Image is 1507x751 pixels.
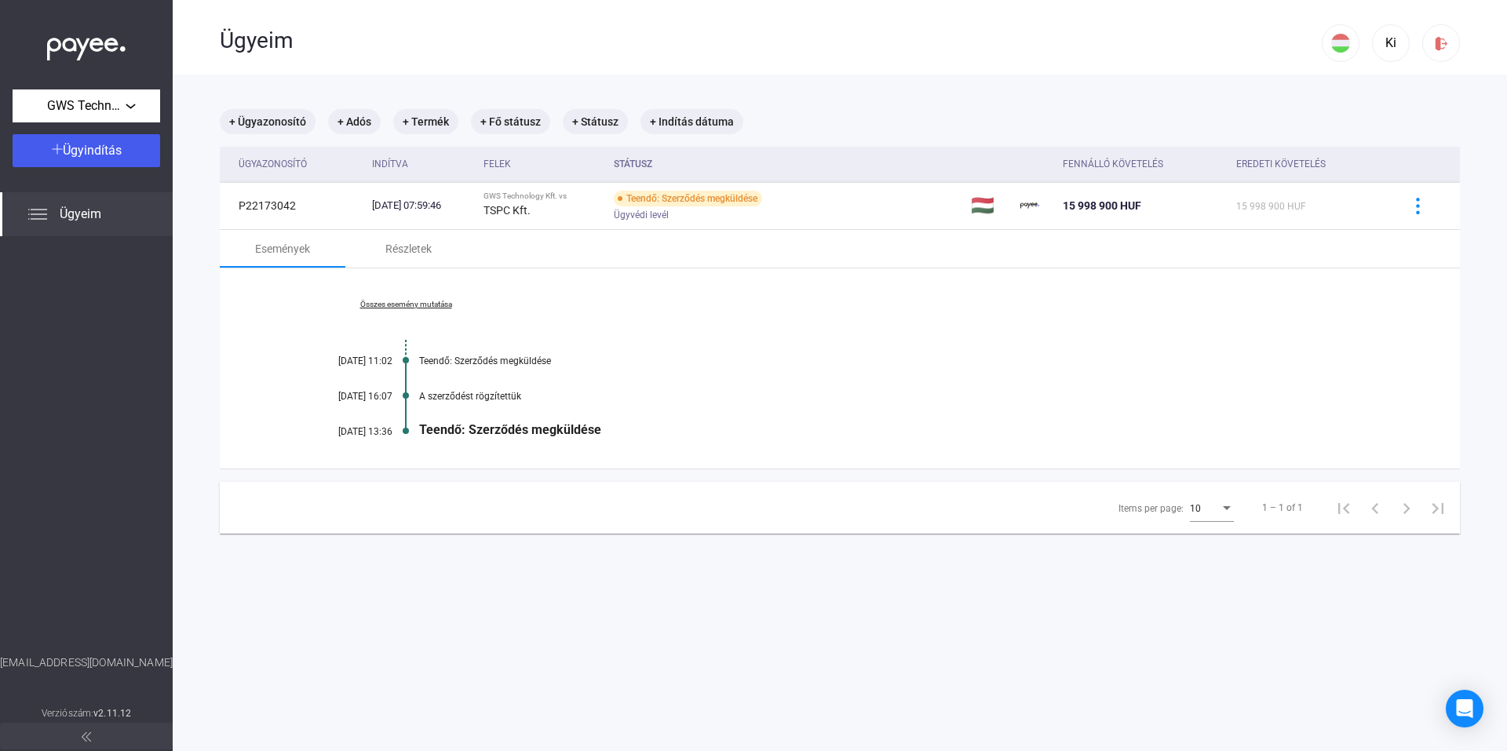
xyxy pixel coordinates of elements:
strong: v2.11.12 [93,708,131,719]
div: Teendő: Szerződés megküldése [419,355,1381,366]
td: P22173042 [220,182,366,229]
button: GWS Technology Kft. [13,89,160,122]
th: Státusz [608,147,965,182]
span: Ügyvédi levél [614,206,669,224]
button: Ügyindítás [13,134,160,167]
div: Ki [1377,34,1404,53]
button: Last page [1422,492,1454,523]
div: Indítva [372,155,408,173]
div: [DATE] 11:02 [298,355,392,366]
div: Ügyazonosító [239,155,359,173]
button: HU [1322,24,1359,62]
img: logout-red [1433,35,1450,52]
div: [DATE] 16:07 [298,391,392,402]
span: 15 998 900 HUF [1063,199,1141,212]
div: Indítva [372,155,470,173]
img: more-blue [1410,198,1426,214]
div: Események [255,239,310,258]
div: Részletek [385,239,432,258]
button: Previous page [1359,492,1391,523]
mat-chip: + Státusz [563,109,628,134]
img: plus-white.svg [52,144,63,155]
span: Ügyeim [60,205,101,224]
div: 1 – 1 of 1 [1262,498,1303,517]
strong: TSPC Kft. [483,204,531,217]
button: logout-red [1422,24,1460,62]
button: Next page [1391,492,1422,523]
mat-chip: + Fő státusz [471,109,550,134]
mat-chip: + Termék [393,109,458,134]
button: more-blue [1401,189,1434,222]
img: HU [1331,34,1350,53]
mat-chip: + Adós [328,109,381,134]
div: [DATE] 13:36 [298,426,392,437]
button: Ki [1372,24,1410,62]
div: Items per page: [1118,499,1184,518]
mat-chip: + Indítás dátuma [640,109,743,134]
div: GWS Technology Kft. vs [483,191,601,201]
mat-select: Items per page: [1190,498,1234,517]
div: Felek [483,155,511,173]
div: Fennálló követelés [1063,155,1223,173]
div: Felek [483,155,601,173]
div: Fennálló követelés [1063,155,1163,173]
span: 15 998 900 HUF [1236,201,1306,212]
img: white-payee-white-dot.svg [47,29,126,61]
div: Teendő: Szerződés megküldése [614,191,762,206]
td: 🇭🇺 [965,182,1014,229]
span: 10 [1190,503,1201,514]
div: [DATE] 07:59:46 [372,198,470,213]
span: Ügyindítás [63,143,122,158]
div: Open Intercom Messenger [1446,690,1483,727]
mat-chip: + Ügyazonosító [220,109,316,134]
a: Összes esemény mutatása [298,300,513,309]
div: Teendő: Szerződés megküldése [419,422,1381,437]
div: Ügyazonosító [239,155,307,173]
div: Eredeti követelés [1236,155,1381,173]
img: payee-logo [1020,196,1039,215]
div: Eredeti követelés [1236,155,1326,173]
div: Ügyeim [220,27,1322,54]
span: GWS Technology Kft. [47,97,126,115]
img: list.svg [28,205,47,224]
button: First page [1328,492,1359,523]
img: arrow-double-left-grey.svg [82,732,91,742]
div: A szerződést rögzítettük [419,391,1381,402]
